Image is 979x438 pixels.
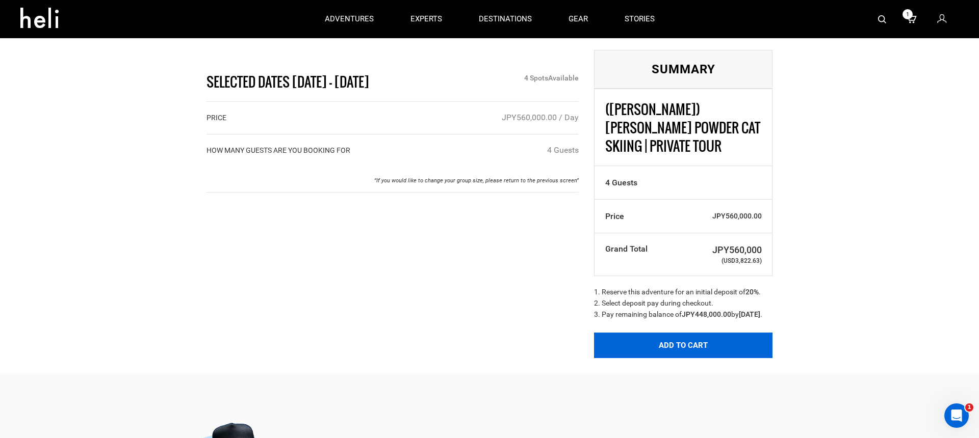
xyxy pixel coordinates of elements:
[594,333,772,358] button: Add to Cart
[682,310,731,318] b: JPY448,000.00
[325,14,374,24] p: adventures
[633,178,637,187] r: s
[605,100,762,155] div: ([PERSON_NAME]) [PERSON_NAME] Powder Cat Skiing | Private Tour
[502,113,579,122] span: JPY560,000.00 / Day
[878,15,886,23] img: search-bar-icon.svg
[547,145,579,156] div: 4 Guest
[199,73,457,91] div: Selected Dates [DATE] - [DATE]
[410,14,442,24] p: experts
[677,243,762,257] span: JPY560,000
[575,145,579,155] span: s
[594,309,772,320] div: 3. Pay remaining balance of by .
[652,62,715,76] span: Summary
[594,297,772,309] div: 2. Select deposit pay during checkout.
[207,177,579,185] p: “If you would like to change your group size, please return to the previous screen”
[545,74,548,82] span: s
[677,257,762,265] span: (USD3,822.63)
[944,403,969,428] iframe: Intercom live chat
[207,113,226,123] label: PRICE
[677,211,762,221] span: JPY560,000.00
[605,244,648,254] b: Grand Total
[965,403,973,412] span: 1
[207,145,350,155] label: HOW MANY GUESTS ARE YOU BOOKING FOR
[605,178,637,187] b: 4 Guest
[605,211,624,221] b: Price
[479,14,532,24] p: destinations
[457,73,586,83] div: 4 Spot Available
[745,288,759,296] b: 20%
[594,286,772,297] div: 1. Reserve this adventure for an initial deposit of .
[903,9,913,19] span: 1
[739,310,760,318] b: [DATE]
